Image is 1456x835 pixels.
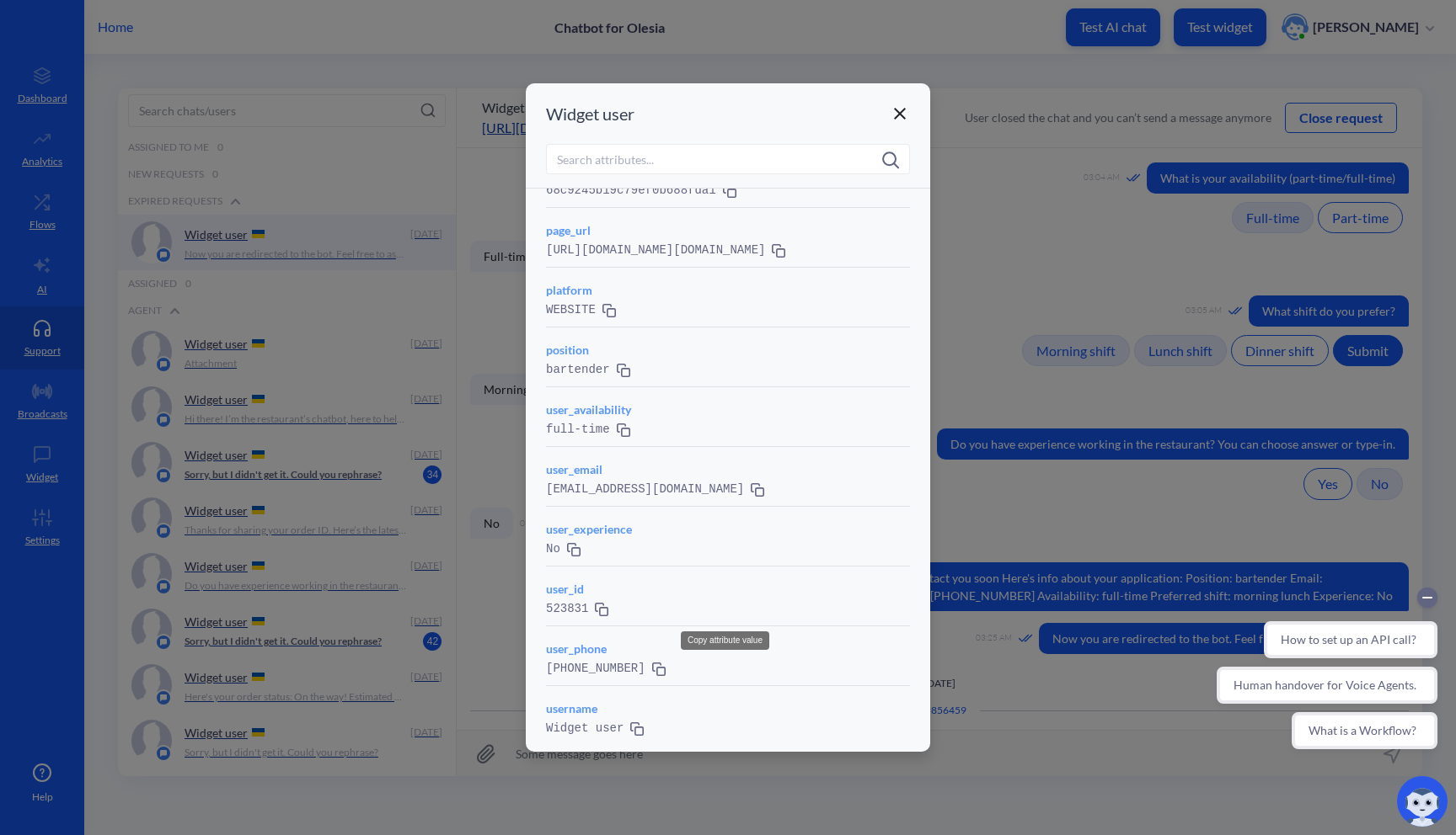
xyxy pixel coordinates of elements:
[546,179,910,200] div: 68c9245b19c79ef0b688fda1
[546,640,910,657] div: user_phone
[1397,776,1448,827] img: copilot-icon.svg
[81,135,227,172] button: What is a Workflow?
[546,717,910,738] div: Widget user
[546,580,910,598] div: user_id
[546,538,910,559] div: No
[546,418,910,439] div: full-time
[546,359,910,380] div: bartender
[546,104,634,124] h2: Widget user
[546,144,910,174] input: Search attributes...
[206,10,227,30] button: Collapse conversation starters
[546,299,910,320] div: WEBSITE
[546,460,910,478] div: user_email
[546,520,910,538] div: user_experience
[546,221,910,239] div: page_url
[546,699,910,717] div: username
[681,631,769,650] div: Copy attribute value
[546,598,910,619] div: 523831
[546,341,910,359] div: position
[546,281,910,299] div: platform
[546,239,910,260] div: [URL][DOMAIN_NAME][DOMAIN_NAME]
[546,401,910,418] div: user_availability
[546,657,910,678] div: [PHONE_NUMBER]
[6,89,227,126] button: Human handover for Voice Agents.
[546,478,910,499] div: [EMAIL_ADDRESS][DOMAIN_NAME]
[53,44,227,81] button: How to set up an API call?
